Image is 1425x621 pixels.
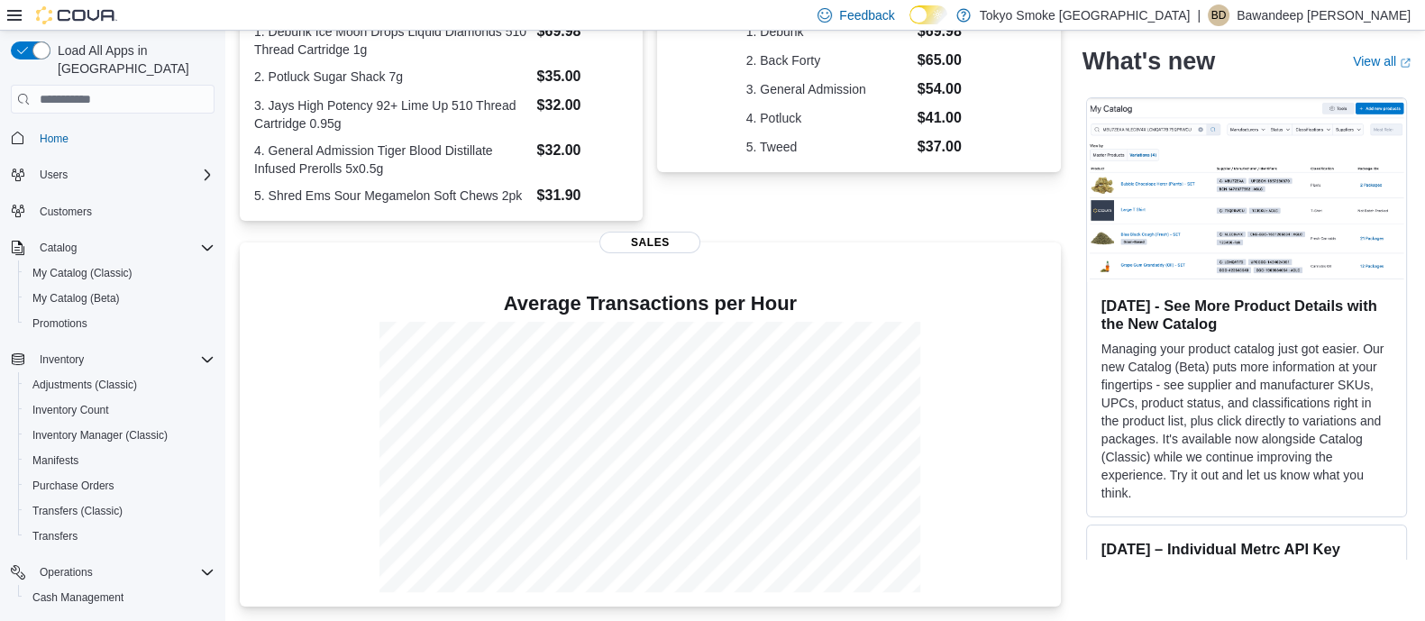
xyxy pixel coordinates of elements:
[25,288,215,309] span: My Catalog (Beta)
[18,498,222,524] button: Transfers (Classic)
[746,138,910,156] dt: 5. Tweed
[18,311,222,336] button: Promotions
[918,136,973,158] dd: $37.00
[25,374,144,396] a: Adjustments (Classic)
[40,352,84,367] span: Inventory
[18,524,222,549] button: Transfers
[25,525,215,547] span: Transfers
[909,5,947,24] input: Dark Mode
[25,425,215,446] span: Inventory Manager (Classic)
[25,587,131,608] a: Cash Management
[537,21,629,42] dd: $69.98
[25,475,122,497] a: Purchase Orders
[918,78,973,100] dd: $54.00
[746,51,910,69] dt: 2. Back Forty
[40,168,68,182] span: Users
[1208,5,1229,26] div: Bawandeep Dhesi
[4,347,222,372] button: Inventory
[537,95,629,116] dd: $32.00
[918,50,973,71] dd: $65.00
[32,201,99,223] a: Customers
[25,587,215,608] span: Cash Management
[909,24,910,25] span: Dark Mode
[254,187,530,205] dt: 5. Shred Ems Sour Megamelon Soft Chews 2pk
[32,164,215,186] span: Users
[4,235,222,260] button: Catalog
[25,399,116,421] a: Inventory Count
[32,237,84,259] button: Catalog
[254,142,530,178] dt: 4. General Admission Tiger Blood Distillate Infused Prerolls 5x0.5g
[32,164,75,186] button: Users
[839,6,894,24] span: Feedback
[1101,339,1392,501] p: Managing your product catalog just got easier. Our new Catalog (Beta) puts more information at yo...
[25,475,215,497] span: Purchase Orders
[4,124,222,151] button: Home
[1237,5,1411,26] p: Bawandeep [PERSON_NAME]
[25,313,95,334] a: Promotions
[32,349,215,370] span: Inventory
[537,140,629,161] dd: $32.00
[32,126,215,149] span: Home
[746,109,910,127] dt: 4. Potluck
[32,562,215,583] span: Operations
[32,291,120,306] span: My Catalog (Beta)
[18,372,222,397] button: Adjustments (Classic)
[40,205,92,219] span: Customers
[4,198,222,224] button: Customers
[18,260,222,286] button: My Catalog (Classic)
[980,5,1191,26] p: Tokyo Smoke [GEOGRAPHIC_DATA]
[1353,54,1411,68] a: View allExternal link
[18,448,222,473] button: Manifests
[25,262,140,284] a: My Catalog (Classic)
[1400,57,1411,68] svg: External link
[40,241,77,255] span: Catalog
[32,479,114,493] span: Purchase Orders
[254,96,530,132] dt: 3. Jays High Potency 92+ Lime Up 510 Thread Cartridge 0.95g
[254,68,530,86] dt: 2. Potluck Sugar Shack 7g
[25,374,215,396] span: Adjustments (Classic)
[1197,5,1201,26] p: |
[25,313,215,334] span: Promotions
[1211,5,1227,26] span: BD
[32,590,123,605] span: Cash Management
[254,23,530,59] dt: 1. Debunk Ice Moon Drops Liquid Diamonds 510 Thread Cartridge 1g
[746,23,910,41] dt: 1. Debunk
[18,397,222,423] button: Inventory Count
[599,232,700,253] span: Sales
[18,473,222,498] button: Purchase Orders
[1101,539,1392,575] h3: [DATE] – Individual Metrc API Key Configurations
[918,107,973,129] dd: $41.00
[25,399,215,421] span: Inventory Count
[32,562,100,583] button: Operations
[746,80,910,98] dt: 3. General Admission
[1101,296,1392,332] h3: [DATE] - See More Product Details with the New Catalog
[18,286,222,311] button: My Catalog (Beta)
[32,529,78,543] span: Transfers
[25,262,215,284] span: My Catalog (Classic)
[32,237,215,259] span: Catalog
[32,403,109,417] span: Inventory Count
[32,200,215,223] span: Customers
[4,162,222,187] button: Users
[25,425,175,446] a: Inventory Manager (Classic)
[18,423,222,448] button: Inventory Manager (Classic)
[40,132,69,146] span: Home
[25,288,127,309] a: My Catalog (Beta)
[25,500,215,522] span: Transfers (Classic)
[25,450,86,471] a: Manifests
[50,41,215,78] span: Load All Apps in [GEOGRAPHIC_DATA]
[32,378,137,392] span: Adjustments (Classic)
[32,266,132,280] span: My Catalog (Classic)
[40,565,93,580] span: Operations
[25,525,85,547] a: Transfers
[1082,47,1215,76] h2: What's new
[25,500,130,522] a: Transfers (Classic)
[32,349,91,370] button: Inventory
[4,560,222,585] button: Operations
[32,316,87,331] span: Promotions
[18,585,222,610] button: Cash Management
[254,293,1046,315] h4: Average Transactions per Hour
[537,66,629,87] dd: $35.00
[32,428,168,443] span: Inventory Manager (Classic)
[32,128,76,150] a: Home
